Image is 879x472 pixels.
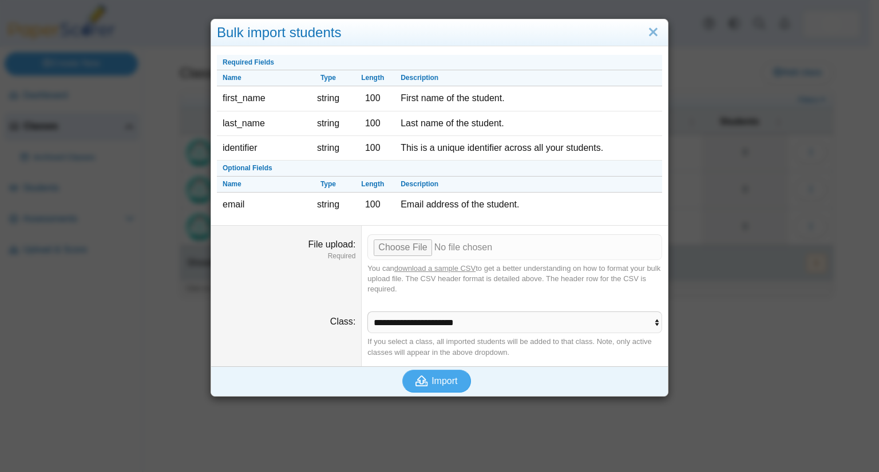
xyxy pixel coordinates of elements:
span: Import [431,376,457,386]
a: download a sample CSV [394,264,476,273]
a: Close [644,23,662,42]
label: File upload [308,239,356,249]
td: string [306,86,351,111]
td: 100 [350,193,395,217]
td: 100 [350,136,395,161]
div: If you select a class, all imported students will be added to that class. Note, only active class... [367,337,662,357]
th: Name [217,177,306,193]
td: 100 [350,111,395,136]
td: string [306,111,351,136]
td: identifier [217,136,306,161]
th: Type [306,177,351,193]
td: string [306,193,351,217]
div: Bulk import students [211,19,668,46]
th: Description [395,177,662,193]
td: This is a unique identifier across all your students. [395,136,662,161]
th: Optional Fields [217,161,662,177]
th: Name [217,70,306,86]
td: first_name [217,86,306,111]
td: 100 [350,86,395,111]
th: Required Fields [217,55,662,71]
td: Email address of the student. [395,193,662,217]
button: Import [402,370,471,393]
td: last_name [217,111,306,136]
td: email [217,193,306,217]
td: First name of the student. [395,86,662,111]
th: Description [395,70,662,86]
th: Type [306,70,351,86]
label: Class [330,317,355,326]
th: Length [350,177,395,193]
td: Last name of the student. [395,111,662,136]
dfn: Required [217,251,355,261]
td: string [306,136,351,161]
th: Length [350,70,395,86]
div: You can to get a better understanding on how to format your bulk upload file. The CSV header form... [367,263,662,295]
